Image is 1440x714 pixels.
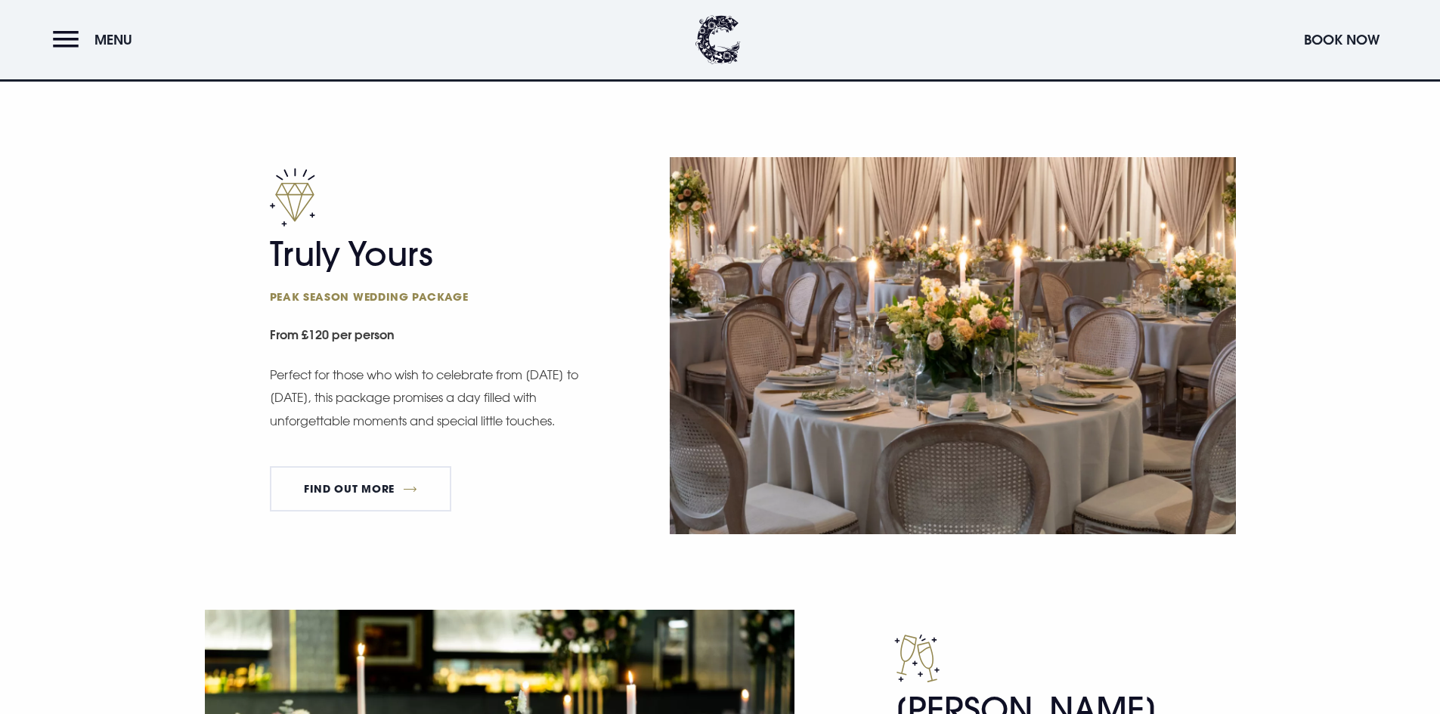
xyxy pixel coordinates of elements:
img: Clandeboye Lodge [695,15,741,64]
a: FIND OUT MORE [270,466,452,512]
img: Champagne icon [894,634,940,682]
h2: Truly Yours [270,234,565,304]
img: Wedding reception at a Wedding Venue Northern Ireland [670,157,1236,534]
span: Peak season wedding package [270,289,565,304]
button: Menu [53,23,140,56]
small: From £120 per person [270,320,587,354]
img: Diamond value icon [270,168,315,227]
p: Perfect for those who wish to celebrate from [DATE] to [DATE], this package promises a day filled... [270,363,580,432]
span: Menu [94,31,132,48]
button: Book Now [1296,23,1387,56]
